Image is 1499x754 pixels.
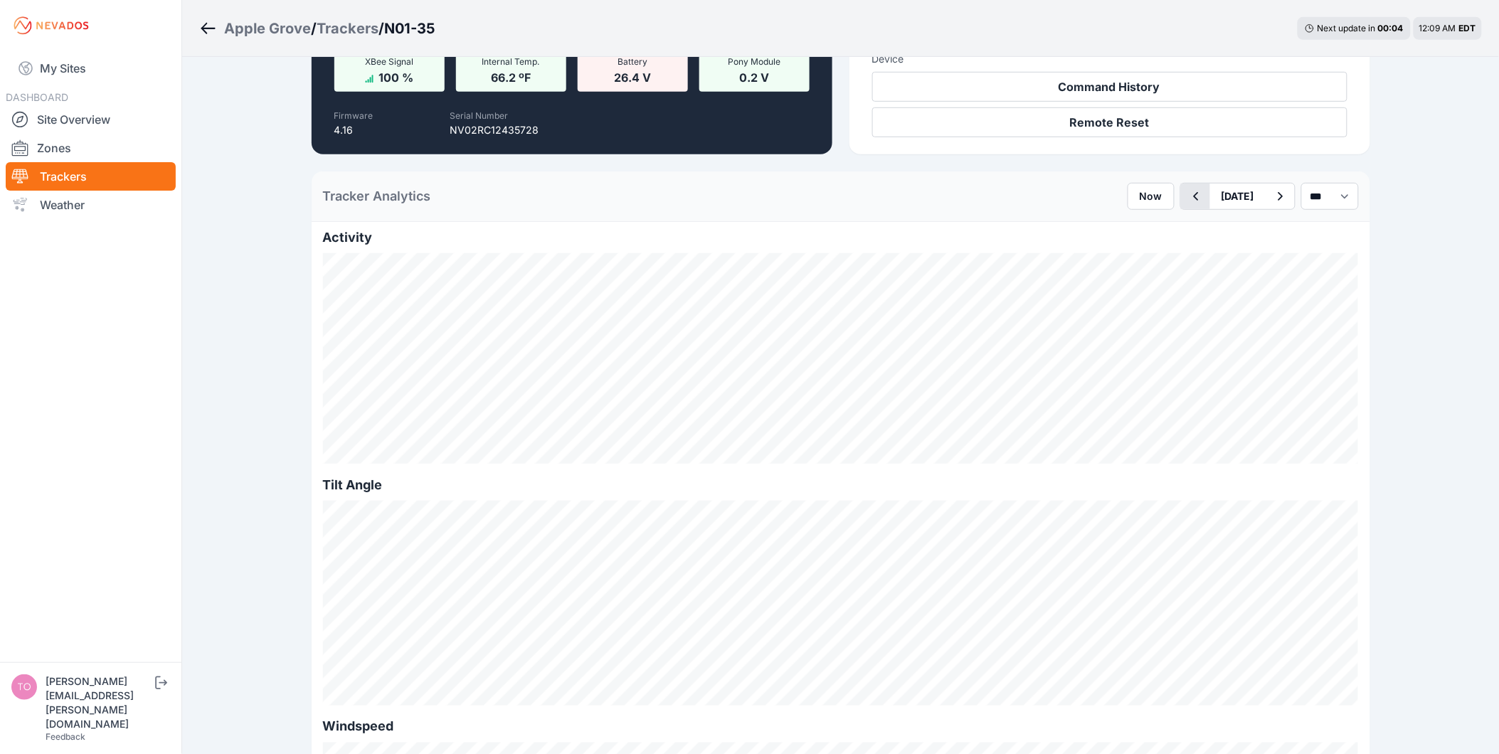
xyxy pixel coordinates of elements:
[1459,23,1476,33] span: EDT
[323,475,1359,495] h2: Tilt Angle
[739,68,769,85] span: 0.2 V
[334,110,374,121] label: Firmware
[46,731,85,742] a: Feedback
[11,14,91,37] img: Nevados
[6,105,176,134] a: Site Overview
[450,123,539,137] p: NV02RC12435728
[872,107,1347,137] button: Remote Reset
[1419,23,1456,33] span: 12:09 AM
[365,56,413,67] span: XBee Signal
[224,18,311,38] a: Apple Grove
[46,674,152,731] div: [PERSON_NAME][EMAIL_ADDRESS][PERSON_NAME][DOMAIN_NAME]
[482,56,540,67] span: Internal Temp.
[378,18,384,38] span: /
[6,134,176,162] a: Zones
[1318,23,1376,33] span: Next update in
[323,228,1359,248] h2: Activity
[379,68,414,85] span: 100 %
[11,674,37,700] img: tomasz.barcz@energix-group.com
[728,56,780,67] span: Pony Module
[872,72,1347,102] button: Command History
[6,191,176,219] a: Weather
[450,110,509,121] label: Serial Number
[618,56,647,67] span: Battery
[491,68,531,85] span: 66.2 ºF
[6,51,176,85] a: My Sites
[6,91,68,103] span: DASHBOARD
[334,123,374,137] p: 4.16
[317,18,378,38] a: Trackers
[323,186,431,206] h2: Tracker Analytics
[614,68,651,85] span: 26.4 V
[323,717,1359,737] h2: Windspeed
[1128,183,1175,210] button: Now
[199,10,435,47] nav: Breadcrumb
[1210,184,1266,209] button: [DATE]
[311,18,317,38] span: /
[384,18,435,38] h3: N01-35
[872,52,1347,66] h3: Device
[1378,23,1404,34] div: 00 : 04
[6,162,176,191] a: Trackers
